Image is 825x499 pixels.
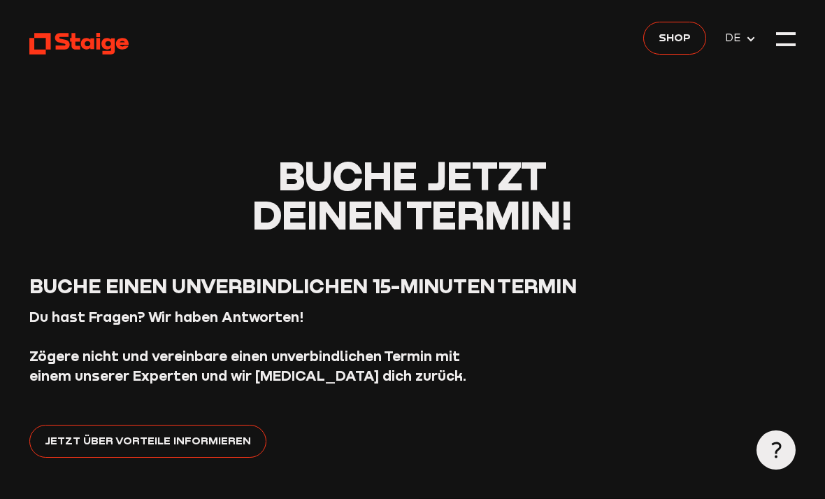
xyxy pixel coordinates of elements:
[29,425,266,458] a: Jetzt über Vorteile informieren
[643,22,706,55] a: Shop
[29,274,577,297] span: Buche einen unverbindlichen 15-Minuten Termin
[659,29,691,45] span: Shop
[252,151,573,239] span: Buche jetzt deinen Termin!
[29,308,304,325] strong: Du hast Fragen? Wir haben Antworten!
[725,29,745,46] span: DE
[29,347,466,384] strong: Zögere nicht und vereinbare einen unverbindlichen Termin mit einem unserer Experten und wir [MEDI...
[45,432,251,449] span: Jetzt über Vorteile informieren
